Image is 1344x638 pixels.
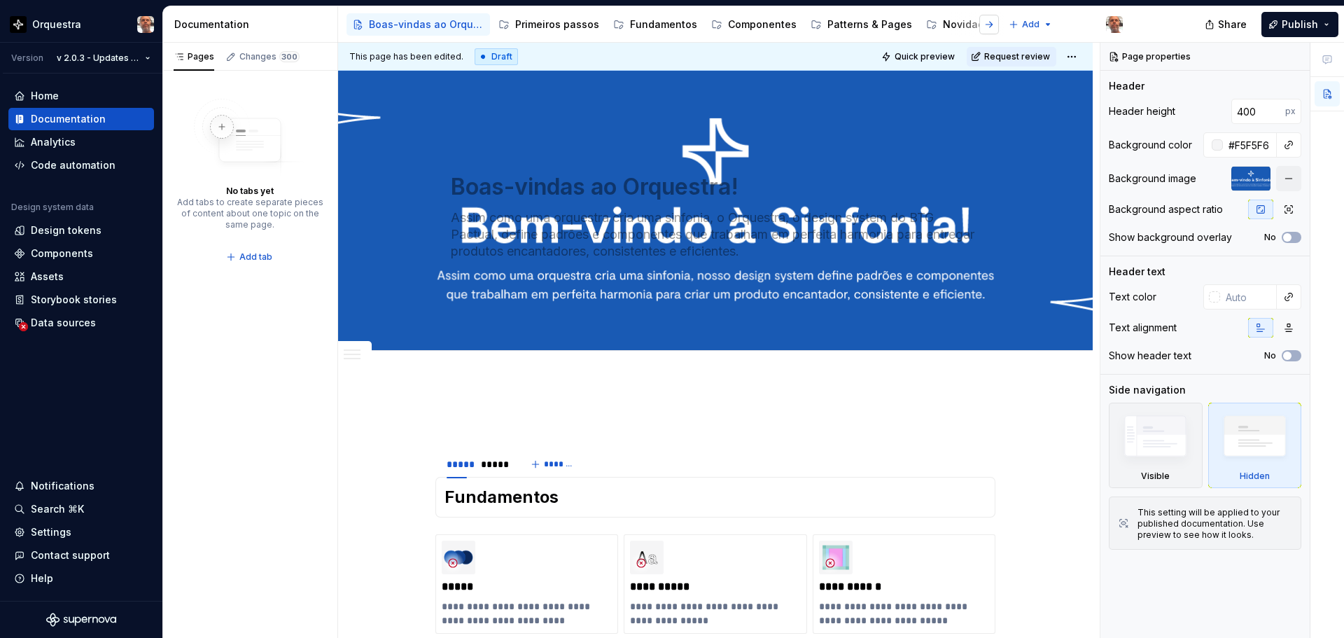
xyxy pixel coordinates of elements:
div: Background image [1109,172,1196,186]
span: 300 [279,51,300,62]
div: Header text [1109,265,1165,279]
div: Design system data [11,202,94,213]
a: Home [8,85,154,107]
button: Request review [967,47,1056,67]
div: Code automation [31,158,115,172]
div: Data sources [31,316,96,330]
button: v 2.0.3 - Updates 🚀 [50,48,157,68]
h2: Fundamentos [444,486,986,508]
div: Design tokens [31,223,101,237]
a: Components [8,242,154,265]
div: Home [31,89,59,103]
div: Header height [1109,104,1175,118]
span: Add [1022,19,1039,30]
textarea: Boas-vindas ao Orquestra! [448,170,977,204]
div: Fundamentos [630,18,697,32]
textarea: Assim como uma orquestra cria uma sinfonia, o Orquestra, o design system do BTG Pactual, define p... [448,207,977,263]
div: Novidades [943,18,996,32]
a: Documentation [8,108,154,130]
div: Background aspect ratio [1109,202,1223,216]
input: Auto [1231,99,1285,124]
div: Settings [31,525,71,539]
a: Storybook stories [8,289,154,311]
div: Text color [1109,290,1156,304]
div: Draft [475,48,518,65]
div: Documentation [174,18,332,32]
div: Hidden [1208,403,1302,488]
div: Background color [1109,138,1192,152]
button: Contact support [8,544,154,567]
div: Contact support [31,548,110,562]
a: Fundamentos [608,13,703,36]
div: Componentes [728,18,797,32]
div: Pages [174,51,214,62]
div: No tabs yet [226,186,274,197]
a: Analytics [8,131,154,153]
div: Page tree [346,11,1002,39]
div: Version [11,53,43,64]
div: Storybook stories [31,293,117,307]
div: Side navigation [1109,383,1186,397]
div: Boas-vindas ao Orquestra! [369,18,484,32]
button: Publish [1261,12,1338,37]
a: Data sources [8,312,154,334]
button: Add tab [222,247,279,267]
img: 2d16a307-6340-4442-b48d-ad77c5bc40e7.png [10,16,27,33]
div: Analytics [31,135,76,149]
img: 741139ca-b93d-4e93-8036-e2c8ff786ece.png [442,541,475,574]
span: Publish [1282,18,1318,32]
svg: Supernova Logo [46,613,116,627]
div: Help [31,571,53,585]
a: Code automation [8,154,154,176]
img: 1097a1af-27d7-447b-b210-d956803aaa4a.png [630,541,664,574]
a: Componentes [706,13,802,36]
button: Add [1004,15,1057,34]
button: Share [1198,12,1256,37]
a: Assets [8,265,154,288]
div: Header [1109,79,1144,93]
button: OrquestraGustavo [3,9,160,39]
div: Primeiros passos [515,18,599,32]
a: Patterns & Pages [805,13,918,36]
img: Gustavo [137,16,154,33]
div: This setting will be applied to your published documentation. Use preview to see how it looks. [1137,507,1292,541]
div: Hidden [1240,471,1270,482]
span: v 2.0.3 - Updates 🚀 [57,53,139,64]
div: Search ⌘K [31,502,84,516]
div: Orquestra [32,18,81,32]
div: Show background overlay [1109,230,1232,244]
div: Visible [1109,403,1203,488]
button: Help [8,567,154,590]
span: Share [1218,18,1247,32]
span: This page has been edited. [349,51,463,62]
span: Add tab [239,251,272,263]
div: Add tabs to create separate pieces of content about one topic on the same page. [176,197,323,230]
div: Assets [31,270,64,284]
input: Auto [1220,284,1277,310]
label: No [1264,350,1276,361]
span: Quick preview [895,51,955,62]
div: Notifications [31,479,94,493]
a: Settings [8,521,154,543]
div: Show header text [1109,349,1191,363]
input: Auto [1223,132,1277,158]
button: Search ⌘K [8,498,154,520]
div: Text alignment [1109,321,1177,335]
a: Design tokens [8,219,154,242]
div: Visible [1141,471,1170,482]
label: No [1264,232,1276,243]
p: px [1285,106,1296,117]
button: Quick preview [877,47,961,67]
a: Novidades [920,13,1002,36]
div: Documentation [31,112,106,126]
div: Patterns & Pages [827,18,912,32]
img: 25bdc303-0773-458e-8b93-12f412909f98.png [819,541,853,574]
section-item: Title [444,486,986,508]
a: Primeiros passos [493,13,605,36]
div: Changes [239,51,300,62]
img: Gustavo [1106,16,1123,33]
div: Components [31,247,93,261]
span: Request review [984,51,1050,62]
button: Notifications [8,475,154,497]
